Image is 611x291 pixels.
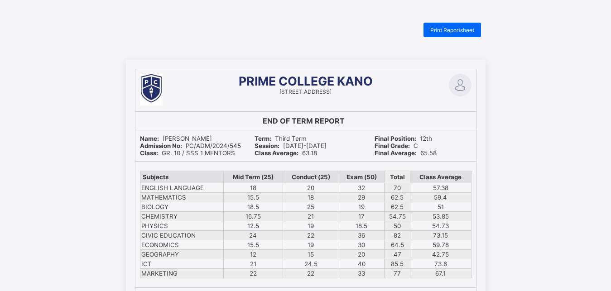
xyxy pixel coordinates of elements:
[375,149,417,157] b: Final Average:
[224,221,283,230] td: 12.5
[224,240,283,249] td: 15.5
[224,171,283,183] th: Mid Term (25)
[410,240,471,249] td: 59.78
[283,221,339,230] td: 19
[283,249,339,259] td: 15
[140,202,224,211] td: BIOLOGY
[283,202,339,211] td: 25
[339,230,385,240] td: 36
[140,240,224,249] td: ECONOMICS
[224,211,283,221] td: 16.75
[410,230,471,240] td: 73.15
[283,183,339,192] td: 20
[339,183,385,192] td: 32
[385,240,410,249] td: 64.5
[255,142,327,149] span: [DATE]-[DATE]
[255,135,307,142] span: Third Term
[410,259,471,268] td: 73.6
[283,259,339,268] td: 24.5
[140,249,224,259] td: GEOGRAPHY
[224,268,283,278] td: 22
[385,192,410,202] td: 62.5
[375,142,410,149] b: Final Grade:
[140,142,241,149] span: PC/ADM/2024/545
[140,192,224,202] td: MATHEMATICS
[283,192,339,202] td: 18
[410,221,471,230] td: 54.73
[385,221,410,230] td: 50
[339,211,385,221] td: 17
[140,183,224,192] td: ENGLISH LANGUAGE
[279,88,332,95] span: [STREET_ADDRESS]
[140,221,224,230] td: PHYSICS
[140,259,224,268] td: ICT
[339,202,385,211] td: 19
[339,192,385,202] td: 29
[239,74,373,88] span: PRIME COLLEGE KANO
[385,268,410,278] td: 77
[140,268,224,278] td: MARKETING
[410,183,471,192] td: 57.38
[375,135,432,142] span: 12th
[263,116,345,125] b: END OF TERM REPORT
[224,183,283,192] td: 18
[375,135,416,142] b: Final Position:
[410,202,471,211] td: 51
[140,230,224,240] td: CIVIC EDUCATION
[410,192,471,202] td: 59.4
[385,249,410,259] td: 47
[140,142,182,149] b: Admission No:
[283,211,339,221] td: 21
[283,171,339,183] th: Conduct (25)
[385,211,410,221] td: 54.75
[224,249,283,259] td: 12
[140,171,224,183] th: Subjects
[410,171,471,183] th: Class Average
[283,240,339,249] td: 19
[339,240,385,249] td: 30
[375,142,418,149] span: C
[385,171,410,183] th: Total
[224,230,283,240] td: 24
[410,268,471,278] td: 67.1
[140,211,224,221] td: CHEMISTRY
[283,230,339,240] td: 22
[224,202,283,211] td: 18.5
[339,268,385,278] td: 33
[224,259,283,268] td: 21
[255,135,271,142] b: Term:
[339,171,385,183] th: Exam (50)
[140,135,212,142] span: [PERSON_NAME]
[224,192,283,202] td: 15.5
[385,183,410,192] td: 70
[375,149,437,157] span: 65.58
[385,230,410,240] td: 82
[410,249,471,259] td: 42.75
[283,268,339,278] td: 22
[339,221,385,230] td: 18.5
[255,149,298,157] b: Class Average:
[339,259,385,268] td: 40
[140,135,159,142] b: Name:
[140,149,235,157] span: GR. 10 / SSS 1 MENTORS
[255,142,279,149] b: Session:
[255,149,317,157] span: 63.18
[385,259,410,268] td: 85.5
[140,149,158,157] b: Class:
[339,249,385,259] td: 20
[430,27,474,33] span: Print Reportsheet
[410,211,471,221] td: 53.85
[385,202,410,211] td: 62.5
